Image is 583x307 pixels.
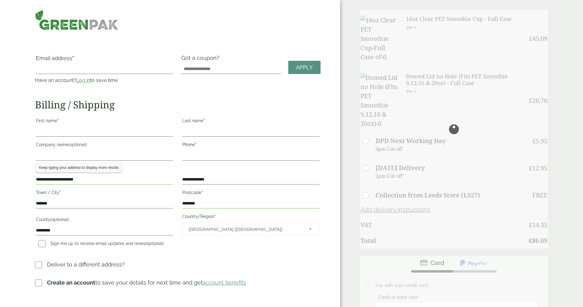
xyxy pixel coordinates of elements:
[36,163,122,172] div: Keep typing your address to display more results
[47,278,246,287] p: to save your details for next time and get
[35,10,118,30] img: GreenPak Supplies
[182,223,319,235] span: Country/Region
[145,241,164,246] span: (optional)
[76,77,90,83] a: Log in
[296,64,313,71] span: Apply
[68,142,87,147] span: (optional)
[38,240,45,247] input: Sign me up to receive email updates and news(optional)
[189,223,301,236] span: United Kingdom (UK)
[182,212,319,223] label: Country/Region
[36,215,173,226] label: County
[47,260,125,269] p: Deliver to a different address?
[203,279,246,286] a: account benefits
[182,140,319,151] label: Phone
[57,118,59,123] abbr: required
[182,116,319,127] label: Last name
[35,77,174,84] p: Have an account? to save time
[47,279,95,286] strong: Create an account
[72,55,74,61] abbr: required
[214,214,216,219] abbr: required
[59,190,61,195] abbr: required
[36,140,173,151] label: Company name
[201,190,203,195] abbr: required
[36,116,173,127] label: First name
[288,61,321,74] a: Apply
[195,142,196,147] abbr: required
[181,55,222,64] label: Got a coupon?
[36,56,173,64] label: Email address
[35,99,321,111] h2: Billing / Shipping
[203,118,205,123] abbr: required
[36,188,173,199] label: Town / City
[36,241,166,248] label: Sign me up to receive email updates and news
[50,217,69,222] span: (optional)
[182,188,319,199] label: Postcode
